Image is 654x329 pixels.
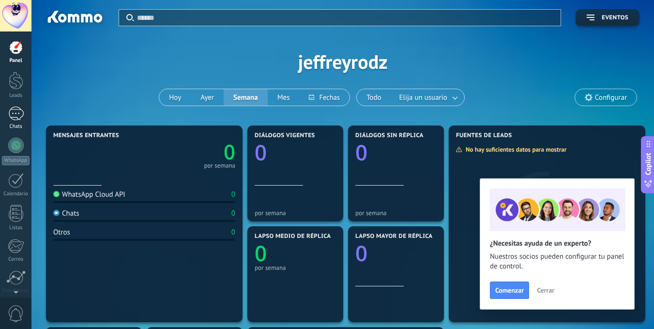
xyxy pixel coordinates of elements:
[456,132,512,139] span: Fuentes de leads
[355,209,437,217] div: por semana
[397,91,449,104] span: Elija un usuario
[204,163,235,168] div: por semana
[2,93,30,99] div: Leads
[53,132,119,139] span: Mensajes entrantes
[255,233,331,240] span: Lapso medio de réplica
[2,225,30,231] div: Listas
[268,89,300,106] button: Mes
[255,132,315,139] span: Diálogos vigentes
[2,191,30,197] div: Calendario
[255,138,267,167] text: 0
[255,209,336,217] div: por semana
[576,9,639,26] button: Eventos
[355,138,367,167] text: 0
[224,89,268,106] button: Semana
[643,153,653,175] span: Copilot
[490,282,529,299] button: Comenzar
[595,94,627,102] span: Configurar
[255,264,336,271] div: por semana
[231,228,235,237] div: 0
[53,190,125,199] div: WhatsApp Cloud API
[2,124,30,130] div: Chats
[255,238,267,267] text: 0
[53,210,60,216] img: Chats
[144,138,235,166] a: 0
[456,145,573,154] div: No hay suficientes datos para mostrar
[2,156,30,165] div: WhatsApp
[53,209,79,218] div: Chats
[495,287,524,294] span: Comenzar
[355,233,432,240] span: Lapso mayor de réplica
[537,287,554,294] span: Cerrar
[224,138,235,166] text: 0
[532,283,559,298] button: Cerrar
[231,209,235,218] div: 0
[355,132,424,139] span: Diálogos sin réplica
[357,89,391,106] button: Todo
[490,252,624,271] span: Nuestros socios pueden configurar tu panel de control.
[2,58,30,64] div: Panel
[391,89,464,106] button: Elija un usuario
[53,228,70,237] div: Otros
[191,89,224,106] button: Ayer
[299,89,349,106] button: Fechas
[355,238,367,267] text: 0
[53,191,60,197] img: WhatsApp Cloud API
[2,256,30,263] div: Correo
[490,239,624,248] h2: ¿Necesitas ayuda de un experto?
[231,190,235,199] div: 0
[159,89,191,106] button: Hoy
[602,15,628,21] span: Eventos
